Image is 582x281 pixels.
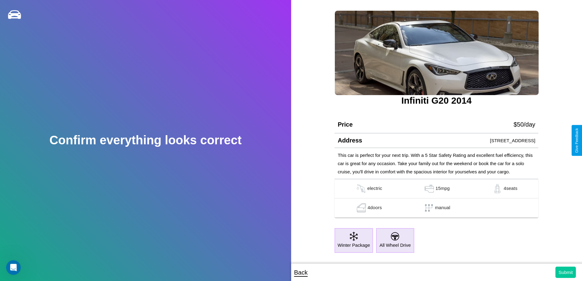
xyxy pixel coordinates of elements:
h4: Address [338,137,362,144]
p: [STREET_ADDRESS] [490,136,535,145]
table: simple table [335,179,538,218]
p: Back [294,267,308,278]
div: Give Feedback [575,128,579,153]
p: Winter Package [338,241,370,249]
p: 15 mpg [435,184,450,193]
h4: Price [338,121,353,128]
p: All Wheel Drive [379,241,411,249]
p: $ 50 /day [514,119,535,130]
iframe: Intercom live chat [6,260,21,275]
p: electric [367,184,382,193]
h2: Confirm everything looks correct [49,133,242,147]
button: Submit [555,267,576,278]
img: gas [355,184,367,193]
p: This car is perfect for your next trip. With a 5 Star Safety Rating and excellent fuel efficiency... [338,151,535,176]
img: gas [355,203,368,213]
p: 4 seats [503,184,517,193]
p: 4 doors [368,203,382,213]
h3: Infiniti G20 2014 [335,95,538,106]
img: gas [423,184,435,193]
p: manual [435,203,450,213]
img: gas [491,184,503,193]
